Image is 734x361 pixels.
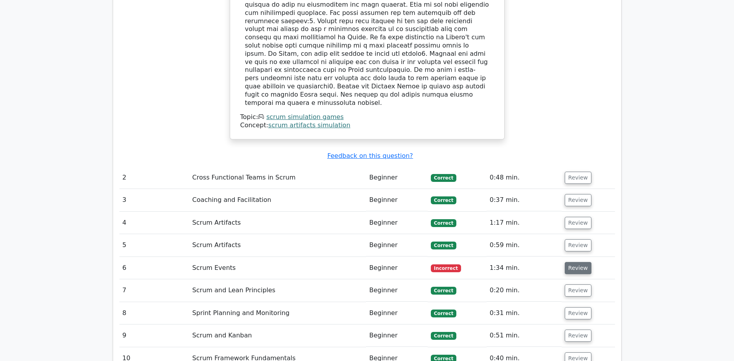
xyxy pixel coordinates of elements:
td: 4 [119,212,189,234]
td: Scrum Events [189,257,366,279]
span: Correct [431,196,456,204]
button: Review [565,217,591,229]
td: 1:34 min. [487,257,562,279]
span: Correct [431,310,456,317]
td: Beginner [366,279,428,302]
button: Review [565,262,591,274]
a: scrum artifacts simulation [268,121,350,129]
td: 2 [119,167,189,189]
button: Review [565,284,591,297]
span: Correct [431,332,456,340]
td: 9 [119,324,189,347]
td: 0:48 min. [487,167,562,189]
td: Beginner [366,257,428,279]
td: 0:37 min. [487,189,562,211]
td: Beginner [366,189,428,211]
td: Beginner [366,212,428,234]
td: 7 [119,279,189,302]
button: Review [565,194,591,206]
td: 5 [119,234,189,257]
a: Feedback on this question? [327,152,413,159]
span: Correct [431,174,456,182]
div: Concept: [240,121,494,130]
button: Review [565,330,591,342]
td: Scrum and Kanban [189,324,366,347]
span: Incorrect [431,264,461,272]
td: Beginner [366,234,428,257]
td: 6 [119,257,189,279]
td: Coaching and Facilitation [189,189,366,211]
a: scrum simulation games [266,113,344,121]
td: 0:20 min. [487,279,562,302]
td: Beginner [366,167,428,189]
button: Review [565,307,591,319]
span: Correct [431,219,456,227]
td: Scrum and Lean Principles [189,279,366,302]
td: Scrum Artifacts [189,212,366,234]
td: 3 [119,189,189,211]
td: Scrum Artifacts [189,234,366,257]
div: Topic: [240,113,494,121]
td: Sprint Planning and Monitoring [189,302,366,324]
td: 1:17 min. [487,212,562,234]
td: Beginner [366,302,428,324]
td: 8 [119,302,189,324]
td: Beginner [366,324,428,347]
td: Cross Functional Teams in Scrum [189,167,366,189]
button: Review [565,172,591,184]
td: 0:31 min. [487,302,562,324]
td: 0:51 min. [487,324,562,347]
span: Correct [431,287,456,295]
button: Review [565,239,591,251]
span: Correct [431,242,456,249]
td: 0:59 min. [487,234,562,257]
